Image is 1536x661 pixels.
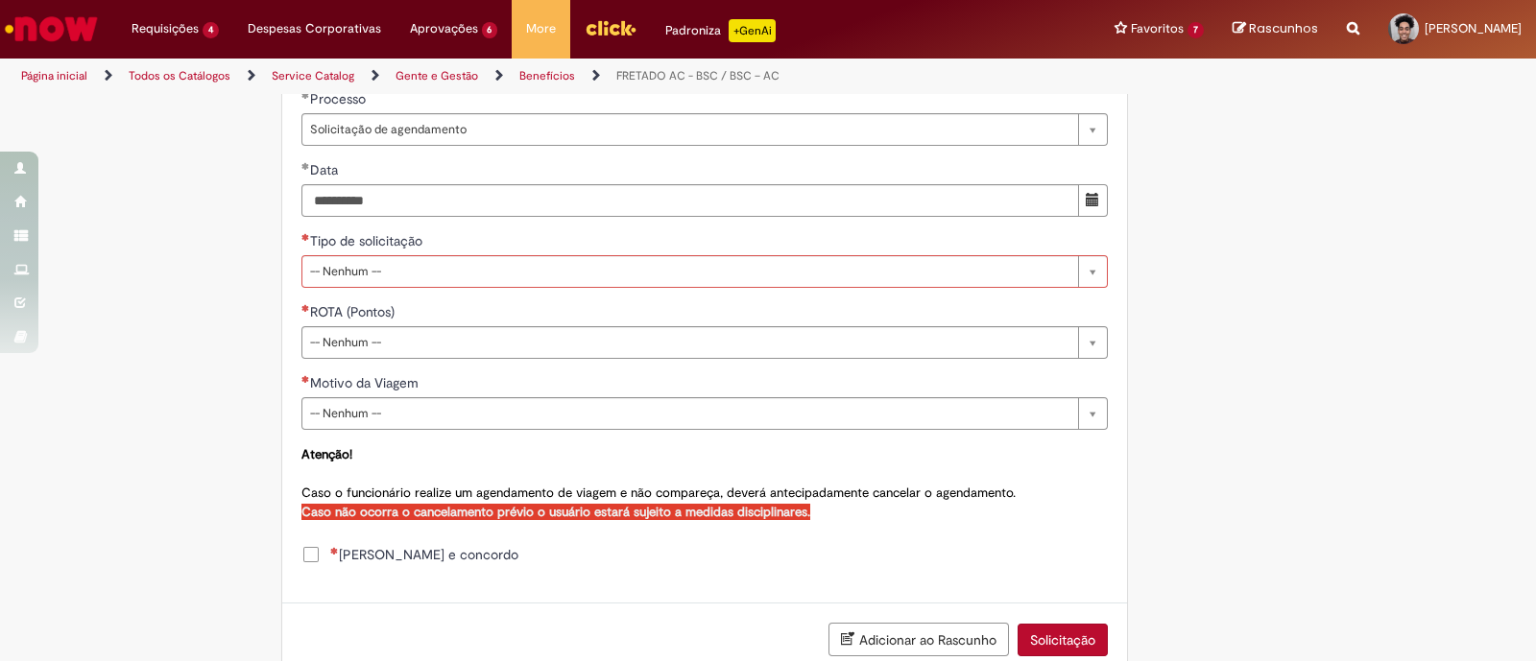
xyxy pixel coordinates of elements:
[1078,184,1108,217] button: Mostrar calendário para Data
[482,22,498,38] span: 6
[203,22,219,38] span: 4
[301,304,310,312] span: Necessários
[1131,19,1184,38] span: Favoritos
[828,623,1009,656] button: Adicionar ao Rascunho
[248,19,381,38] span: Despesas Corporativas
[310,303,398,320] span: ROTA (Pontos)
[519,68,575,83] a: Benefícios
[301,91,310,99] span: Obrigatório Preenchido
[310,398,1068,429] span: -- Nenhum --
[301,375,310,383] span: Necessários
[14,59,1010,94] ul: Trilhas de página
[310,232,426,249] span: Tipo de solicitação
[310,256,1068,287] span: -- Nenhum --
[396,68,478,83] a: Gente e Gestão
[310,327,1068,358] span: -- Nenhum --
[21,68,87,83] a: Página inicial
[310,161,342,178] span: Data
[301,233,310,241] span: Necessários
[272,68,354,83] a: Service Catalog
[330,545,518,564] span: [PERSON_NAME] e concordo
[1249,19,1318,37] span: Rascunhos
[616,68,780,83] a: FRETADO AC - BSC / BSC – AC
[729,19,776,42] p: +GenAi
[310,90,370,107] span: Processo
[310,374,422,391] span: Motivo da Viagem
[129,68,230,83] a: Todos os Catálogos
[301,162,310,170] span: Obrigatório Preenchido
[1425,20,1522,36] span: [PERSON_NAME]
[132,19,199,38] span: Requisições
[1018,624,1108,656] button: Solicitação
[301,184,1079,217] input: Data 02 October 2025 Thursday
[665,19,776,42] div: Padroniza
[310,114,1068,145] span: Solicitação de agendamento
[1233,20,1318,38] a: Rascunhos
[585,13,636,42] img: click_logo_yellow_360x200.png
[330,547,339,555] span: Necessários
[301,446,1016,520] span: Caso o funcionário realize um agendamento de viagem e não compareça, deverá antecipadamente cance...
[410,19,478,38] span: Aprovações
[2,10,101,48] img: ServiceNow
[301,504,810,520] strong: Caso não ocorra o cancelamento prévio o usuário estará sujeito a medidas disciplinares.
[301,446,352,462] strong: Atenção!
[1188,22,1204,38] span: 7
[526,19,556,38] span: More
